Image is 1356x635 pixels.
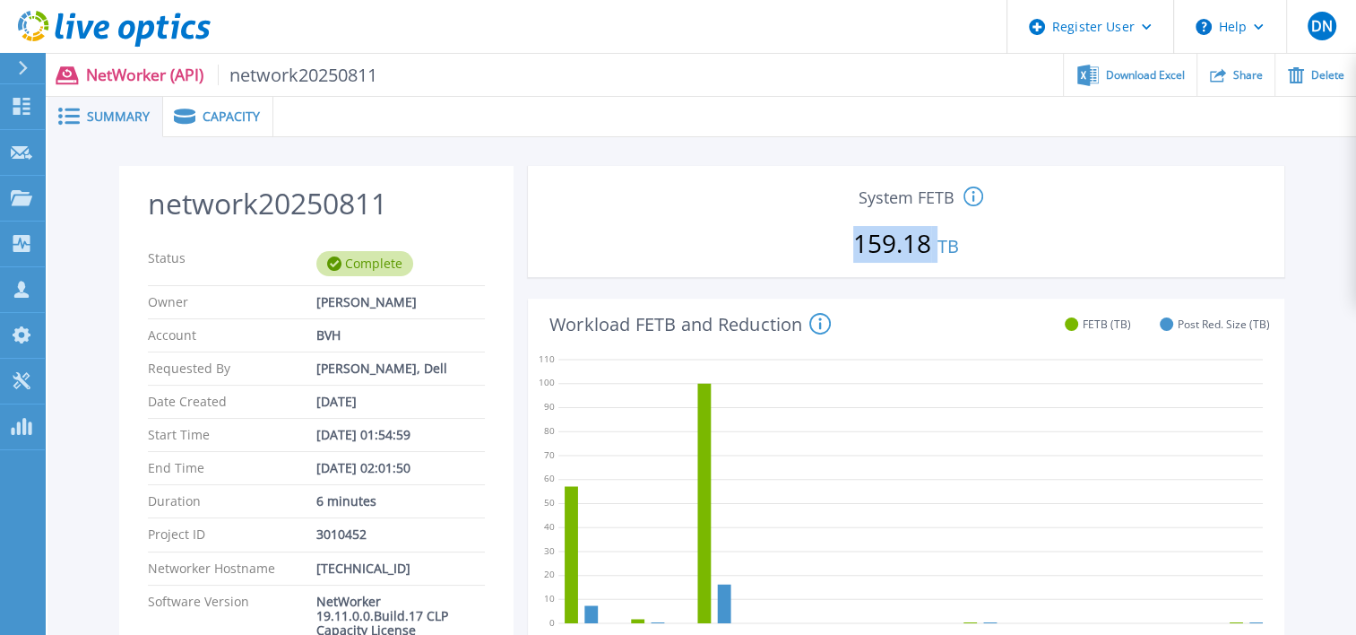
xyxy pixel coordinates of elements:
text: 80 [544,424,555,437]
h2: network20250811 [148,187,485,221]
span: Delete [1311,70,1344,81]
p: Status [148,251,316,276]
text: 70 [544,448,555,461]
span: network20250811 [218,65,378,85]
span: DN [1310,19,1332,33]
text: 0 [549,616,555,629]
span: TB [937,234,959,258]
text: 50 [544,496,555,509]
p: Project ID [148,527,316,542]
div: [TECHNICAL_ID] [316,561,485,576]
div: 6 minutes [316,494,485,509]
div: [PERSON_NAME], Dell [316,361,485,376]
p: Start Time [148,428,316,442]
span: Post Red. Size (TB) [1178,317,1270,331]
span: FETB (TB) [1083,317,1131,331]
p: End Time [148,461,316,475]
text: 100 [539,377,555,389]
span: Summary [87,110,150,123]
div: 3010452 [316,527,485,542]
text: 90 [544,401,555,413]
p: Duration [148,494,316,509]
span: System FETB [859,189,954,205]
div: [PERSON_NAME] [316,295,485,309]
text: 40 [544,520,555,533]
p: Date Created [148,395,316,409]
p: Owner [148,295,316,309]
h4: Workload FETB and Reduction [549,313,831,335]
text: 20 [544,569,555,581]
div: [DATE] 01:54:59 [316,428,485,442]
text: 110 [539,352,555,365]
p: 159.18 [535,209,1277,270]
span: Download Excel [1106,70,1185,81]
p: NetWorker (API) [86,65,378,85]
text: 30 [544,544,555,557]
p: Requested By [148,361,316,376]
text: 60 [544,473,555,485]
span: Capacity [203,110,260,123]
div: Complete [316,251,413,276]
div: [DATE] 02:01:50 [316,461,485,475]
p: Networker Hostname [148,561,316,576]
text: 10 [544,592,555,605]
p: Account [148,328,316,343]
div: [DATE] [316,395,485,409]
span: Share [1233,70,1263,81]
div: BVH [316,328,485,343]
